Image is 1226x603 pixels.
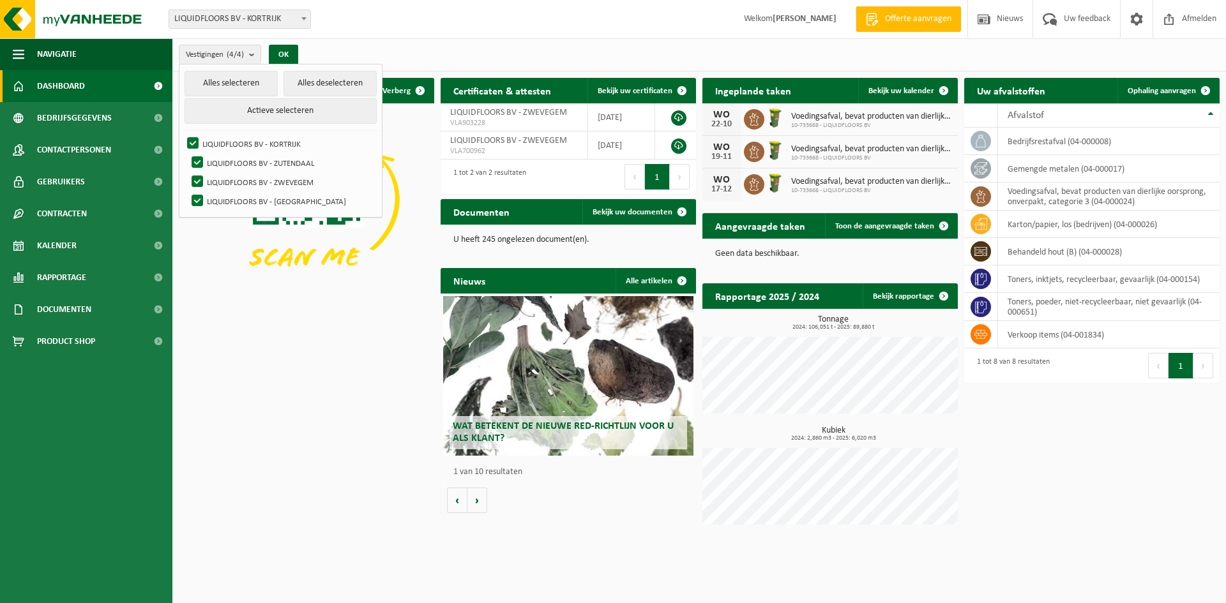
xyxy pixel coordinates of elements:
span: Wat betekent de nieuwe RED-richtlijn voor u als klant? [453,421,674,443]
a: Toon de aangevraagde taken [825,213,957,239]
span: Product Shop [37,325,95,357]
h2: Ingeplande taken [702,78,804,103]
span: LIQUIDFLOORS BV - ZWEVEGEM [450,108,567,117]
h2: Documenten [441,199,522,224]
div: 17-12 [709,185,734,194]
span: Ophaling aanvragen [1128,87,1196,95]
td: bedrijfsrestafval (04-000008) [998,128,1220,155]
a: Ophaling aanvragen [1117,78,1218,103]
label: LIQUIDFLOORS BV - [GEOGRAPHIC_DATA] [189,191,377,211]
img: WB-0060-HPE-GN-50 [764,140,786,161]
button: Next [670,164,690,190]
strong: [PERSON_NAME] [773,14,836,24]
h2: Nieuws [441,268,498,293]
button: Volgende [467,488,487,513]
td: toners, poeder, niet-recycleerbaar, niet gevaarlijk (04-000651) [998,293,1220,321]
div: WO [709,142,734,153]
td: karton/papier, los (bedrijven) (04-000026) [998,211,1220,238]
span: 10-733668 - LIQUIDFLOORS BV [791,187,951,195]
span: Vestigingen [186,45,244,64]
h2: Rapportage 2025 / 2024 [702,283,832,308]
div: 19-11 [709,153,734,161]
a: Bekijk uw kalender [858,78,957,103]
td: verkoop items (04-001834) [998,321,1220,348]
span: 10-733668 - LIQUIDFLOORS BV [791,154,951,162]
button: Alles selecteren [185,71,278,96]
a: Bekijk rapportage [863,283,957,309]
div: 1 tot 8 van 8 resultaten [971,352,1050,380]
span: LIQUIDFLOORS BV - ZWEVEGEM [450,136,567,145]
button: 1 [645,164,670,190]
div: WO [709,110,734,120]
span: Bedrijfsgegevens [37,102,112,134]
a: Alle artikelen [616,268,695,294]
p: 1 van 10 resultaten [453,468,690,477]
span: Navigatie [37,38,77,70]
div: 22-10 [709,120,734,129]
div: 1 tot 2 van 2 resultaten [447,163,526,191]
a: Bekijk uw certificaten [587,78,695,103]
button: Verberg [372,78,433,103]
button: Vorige [447,488,467,513]
span: Contactpersonen [37,134,111,166]
label: LIQUIDFLOORS BV - KORTRIJK [185,134,377,153]
img: WB-0060-HPE-GN-50 [764,107,786,129]
h2: Certificaten & attesten [441,78,564,103]
h3: Kubiek [709,426,958,442]
span: Offerte aanvragen [882,13,955,26]
span: LIQUIDFLOORS BV - KORTRIJK [169,10,311,29]
td: voedingsafval, bevat producten van dierlijke oorsprong, onverpakt, categorie 3 (04-000024) [998,182,1220,211]
button: Next [1193,353,1213,378]
div: WO [709,175,734,185]
span: 2024: 2,860 m3 - 2025: 6,020 m3 [709,435,958,442]
span: Voedingsafval, bevat producten van dierlijke oorsprong, onverpakt, categorie 3 [791,144,951,154]
td: [DATE] [588,131,655,160]
span: 10-733668 - LIQUIDFLOORS BV [791,122,951,130]
a: Offerte aanvragen [856,6,961,32]
span: Bekijk uw certificaten [598,87,672,95]
td: gemengde metalen (04-000017) [998,155,1220,182]
button: Previous [1148,353,1169,378]
span: Verberg [382,87,411,95]
p: Geen data beschikbaar. [715,249,945,258]
a: Bekijk uw documenten [582,199,695,225]
h3: Tonnage [709,315,958,331]
span: Documenten [37,294,91,325]
button: Actieve selecteren [185,98,377,124]
span: Contracten [37,198,87,230]
label: LIQUIDFLOORS BV - ZUTENDAAL [189,153,377,172]
span: Bekijk uw documenten [593,208,672,216]
button: Vestigingen(4/4) [179,45,261,64]
span: Rapportage [37,262,86,294]
span: LIQUIDFLOORS BV - KORTRIJK [169,10,310,28]
span: VLA903228 [450,118,578,128]
span: Afvalstof [1008,110,1044,121]
span: Toon de aangevraagde taken [835,222,934,230]
h2: Uw afvalstoffen [964,78,1058,103]
button: 1 [1169,353,1193,378]
span: Voedingsafval, bevat producten van dierlijke oorsprong, onverpakt, categorie 3 [791,112,951,122]
td: toners, inktjets, recycleerbaar, gevaarlijk (04-000154) [998,265,1220,293]
span: Gebruikers [37,166,85,198]
button: Alles deselecteren [284,71,377,96]
span: Voedingsafval, bevat producten van dierlijke oorsprong, onverpakt, categorie 3 [791,177,951,187]
span: Kalender [37,230,77,262]
a: Wat betekent de nieuwe RED-richtlijn voor u als klant? [443,296,693,456]
td: [DATE] [588,103,655,131]
button: OK [269,45,298,65]
p: U heeft 245 ongelezen document(en). [453,235,683,244]
span: Bekijk uw kalender [868,87,934,95]
span: 2024: 106,051 t - 2025: 89,880 t [709,324,958,331]
span: Dashboard [37,70,85,102]
span: VLA700962 [450,146,578,156]
button: Previous [624,164,645,190]
h2: Aangevraagde taken [702,213,818,238]
td: behandeld hout (B) (04-000028) [998,238,1220,265]
count: (4/4) [227,50,244,59]
img: WB-0060-HPE-GN-50 [764,172,786,194]
label: LIQUIDFLOORS BV - ZWEVEGEM [189,172,377,191]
